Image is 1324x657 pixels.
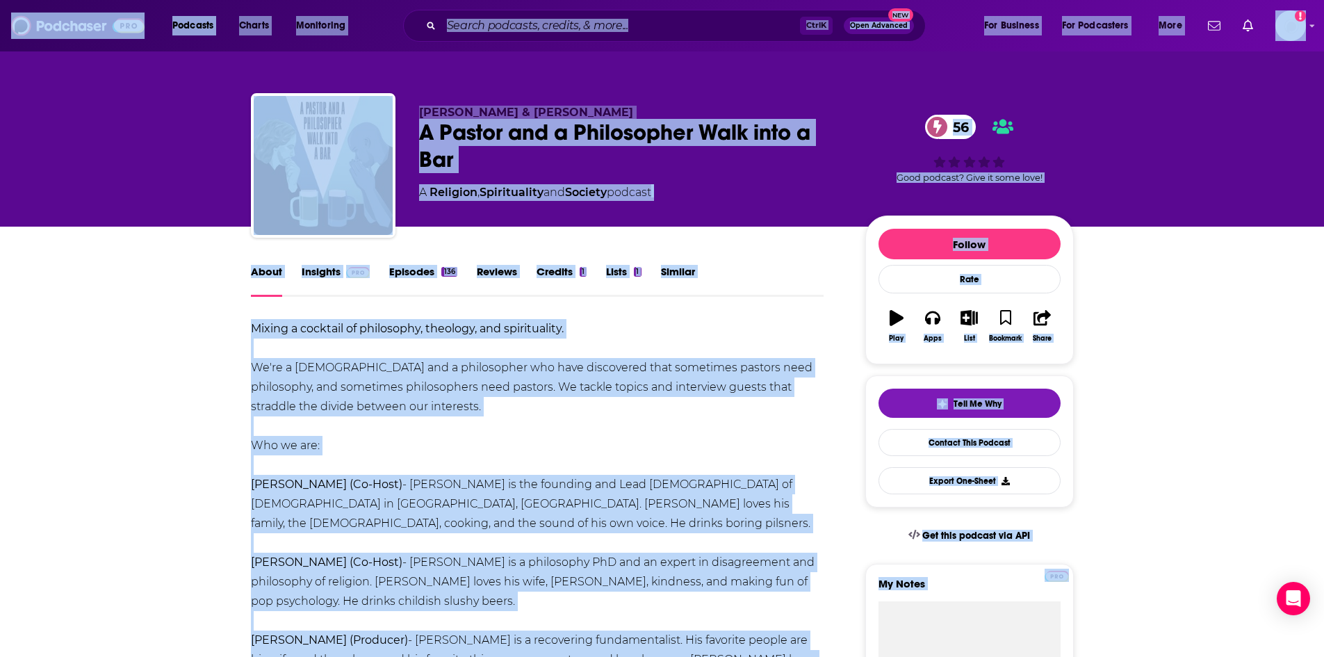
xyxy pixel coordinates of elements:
[850,22,908,29] span: Open Advanced
[915,301,951,351] button: Apps
[1149,15,1200,37] button: open menu
[844,17,914,34] button: Open AdvancedNew
[1275,10,1306,41] span: Logged in as smacnaughton
[865,106,1074,192] div: 56Good podcast? Give it some love!
[974,15,1056,37] button: open menu
[477,186,480,199] span: ,
[951,301,987,351] button: List
[989,334,1022,343] div: Bookmark
[889,334,904,343] div: Play
[286,15,363,37] button: open menu
[419,106,633,119] span: [PERSON_NAME] & [PERSON_NAME]
[441,267,457,277] div: 136
[1275,10,1306,41] img: User Profile
[251,555,402,569] b: [PERSON_NAME] (Co-Host)
[389,265,457,297] a: Episodes136
[1277,582,1310,615] div: Open Intercom Messenger
[480,186,544,199] a: Spirituality
[878,429,1061,456] a: Contact This Podcast
[1275,10,1306,41] button: Show profile menu
[251,633,408,647] b: [PERSON_NAME] (Producer)
[11,13,145,39] img: Podchaser - Follow, Share and Rate Podcasts
[922,530,1030,542] span: Get this podcast via API
[251,322,564,335] b: Mixing a cocktail of philosophy, theology, and spirituality.
[1202,14,1226,38] a: Show notifications dropdown
[954,398,1002,409] span: Tell Me Why
[878,229,1061,259] button: Follow
[1045,571,1069,582] img: Podchaser Pro
[544,186,565,199] span: and
[939,115,976,139] span: 56
[163,15,231,37] button: open menu
[302,265,370,297] a: InsightsPodchaser Pro
[1237,14,1259,38] a: Show notifications dropdown
[897,519,1042,553] a: Get this podcast via API
[634,267,641,277] div: 1
[230,15,277,37] a: Charts
[878,577,1061,601] label: My Notes
[430,186,477,199] a: Religion
[606,265,641,297] a: Lists1
[296,16,345,35] span: Monitoring
[964,334,975,343] div: List
[878,467,1061,494] button: Export One-Sheet
[254,96,393,235] img: A Pastor and a Philosopher Walk into a Bar
[924,334,942,343] div: Apps
[346,267,370,278] img: Podchaser Pro
[537,265,587,297] a: Credits1
[251,478,402,491] b: [PERSON_NAME] (Co-Host)
[1053,15,1149,37] button: open menu
[580,267,587,277] div: 1
[239,16,269,35] span: Charts
[416,10,939,42] div: Search podcasts, credits, & more...
[984,16,1039,35] span: For Business
[419,184,651,201] div: A podcast
[441,15,800,37] input: Search podcasts, credits, & more...
[878,389,1061,418] button: tell me why sparkleTell Me Why
[1295,10,1306,22] svg: Add a profile image
[878,301,915,351] button: Play
[888,8,913,22] span: New
[1045,569,1069,582] a: Pro website
[1159,16,1182,35] span: More
[172,16,213,35] span: Podcasts
[800,17,833,35] span: Ctrl K
[661,265,695,297] a: Similar
[988,301,1024,351] button: Bookmark
[477,265,517,297] a: Reviews
[1062,16,1129,35] span: For Podcasters
[1033,334,1052,343] div: Share
[1024,301,1060,351] button: Share
[251,265,282,297] a: About
[925,115,976,139] a: 56
[897,172,1043,183] span: Good podcast? Give it some love!
[937,398,948,409] img: tell me why sparkle
[878,265,1061,293] div: Rate
[565,186,607,199] a: Society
